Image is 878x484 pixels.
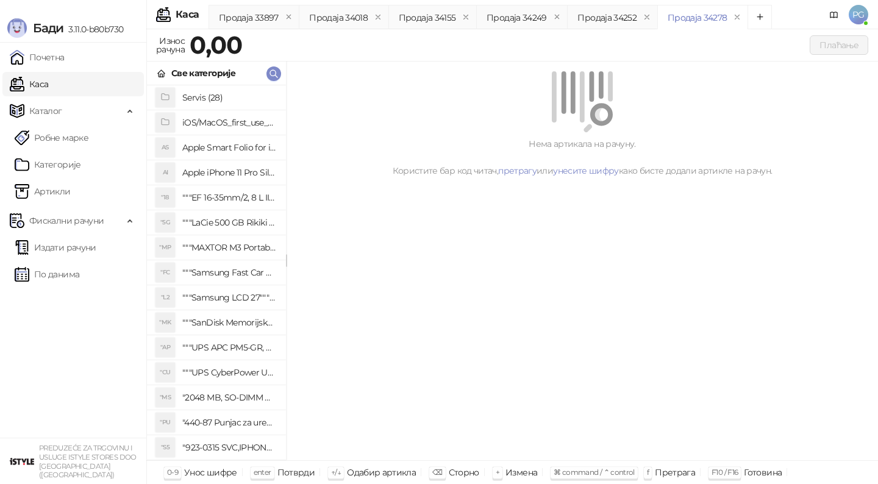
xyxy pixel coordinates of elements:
h4: Apple iPhone 11 Pro Silicone Case - Black [182,163,276,182]
span: 0-9 [167,468,178,477]
button: remove [639,12,655,23]
h4: Apple Smart Folio for iPad mini (A17 Pro) - Sage [182,138,276,157]
h4: """UPS APC PM5-GR, Essential Surge Arrest,5 utic_nica""" [182,338,276,357]
a: По данима [15,262,79,286]
h4: "2048 MB, SO-DIMM DDRII, 667 MHz, Napajanje 1,8 0,1 V, Latencija CL5" [182,388,276,407]
div: "AP [155,338,175,357]
div: "CU [155,363,175,382]
div: Потврди [277,464,315,480]
div: "5G [155,213,175,232]
button: remove [370,12,386,23]
a: Робне марке [15,126,88,150]
a: Категорије [15,152,81,177]
div: Измена [505,464,537,480]
div: "MP [155,238,175,257]
h4: """SanDisk Memorijska kartica 256GB microSDXC sa SD adapterom SDSQXA1-256G-GN6MA - Extreme PLUS, ... [182,313,276,332]
a: Издати рачуни [15,235,96,260]
h4: """Samsung Fast Car Charge Adapter, brzi auto punja_, boja crna""" [182,263,276,282]
div: "FC [155,263,175,282]
div: Готовина [744,464,782,480]
div: Продаја 34018 [309,11,368,24]
a: Документација [824,5,844,24]
span: ⌘ command / ⌃ control [554,468,635,477]
button: Add tab [748,5,772,29]
div: Продаја 34278 [668,11,727,24]
div: Све категорије [171,66,235,80]
h4: "440-87 Punjac za uredjaje sa micro USB portom 4/1, Stand." [182,413,276,432]
span: enter [254,468,271,477]
div: grid [147,85,286,460]
div: AI [155,163,175,182]
h4: "923-0315 SVC,IPHONE 5/5S BATTERY REMOVAL TRAY Držač za iPhone sa kojim se otvara display [182,438,276,457]
div: "S5 [155,438,175,457]
img: 64x64-companyLogo-77b92cf4-9946-4f36-9751-bf7bb5fd2c7d.png [10,449,34,474]
div: AS [155,138,175,157]
div: Унос шифре [184,464,237,480]
span: F10 / F16 [712,468,738,477]
button: remove [458,12,474,23]
div: "L2 [155,288,175,307]
div: Каса [176,10,199,20]
div: Претрага [655,464,695,480]
div: Нема артикала на рачуну. Користите бар код читач, или како бисте додали артикле на рачун. [301,137,863,177]
a: Каса [10,72,48,96]
h4: iOS/MacOS_first_use_assistance (4) [182,113,276,132]
div: Продаја 34252 [577,11,637,24]
button: remove [549,12,565,23]
a: претрагу [498,165,537,176]
span: Фискални рачуни [29,208,104,233]
button: remove [281,12,297,23]
span: Каталог [29,99,62,123]
h4: """UPS CyberPower UT650EG, 650VA/360W , line-int., s_uko, desktop""" [182,363,276,382]
div: "PU [155,413,175,432]
button: remove [729,12,745,23]
div: Одабир артикла [347,464,416,480]
span: + [496,468,499,477]
h4: Servis (28) [182,88,276,107]
h4: """MAXTOR M3 Portable 2TB 2.5"""" crni eksterni hard disk HX-M201TCB/GM""" [182,238,276,257]
div: Сторно [449,464,479,480]
div: Продаја 33897 [219,11,279,24]
div: "MS [155,388,175,407]
span: ↑/↓ [331,468,341,477]
div: Продаја 34249 [487,11,547,24]
strong: 0,00 [190,30,242,60]
div: "18 [155,188,175,207]
h4: """LaCie 500 GB Rikiki USB 3.0 / Ultra Compact & Resistant aluminum / USB 3.0 / 2.5""""""" [182,213,276,232]
small: PREDUZEĆE ZA TRGOVINU I USLUGE ISTYLE STORES DOO [GEOGRAPHIC_DATA] ([GEOGRAPHIC_DATA]) [39,444,137,479]
h4: """Samsung LCD 27"""" C27F390FHUXEN""" [182,288,276,307]
a: Почетна [10,45,65,69]
a: ArtikliАртикли [15,179,71,204]
button: Плаћање [810,35,868,55]
span: 3.11.0-b80b730 [63,24,123,35]
span: ⌫ [432,468,442,477]
div: Продаја 34155 [399,11,456,24]
div: Износ рачуна [154,33,187,57]
div: "MK [155,313,175,332]
span: Бади [33,21,63,35]
h4: """EF 16-35mm/2, 8 L III USM""" [182,188,276,207]
img: Logo [7,18,27,38]
span: PG [849,5,868,24]
span: f [647,468,649,477]
a: унесите шифру [553,165,619,176]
